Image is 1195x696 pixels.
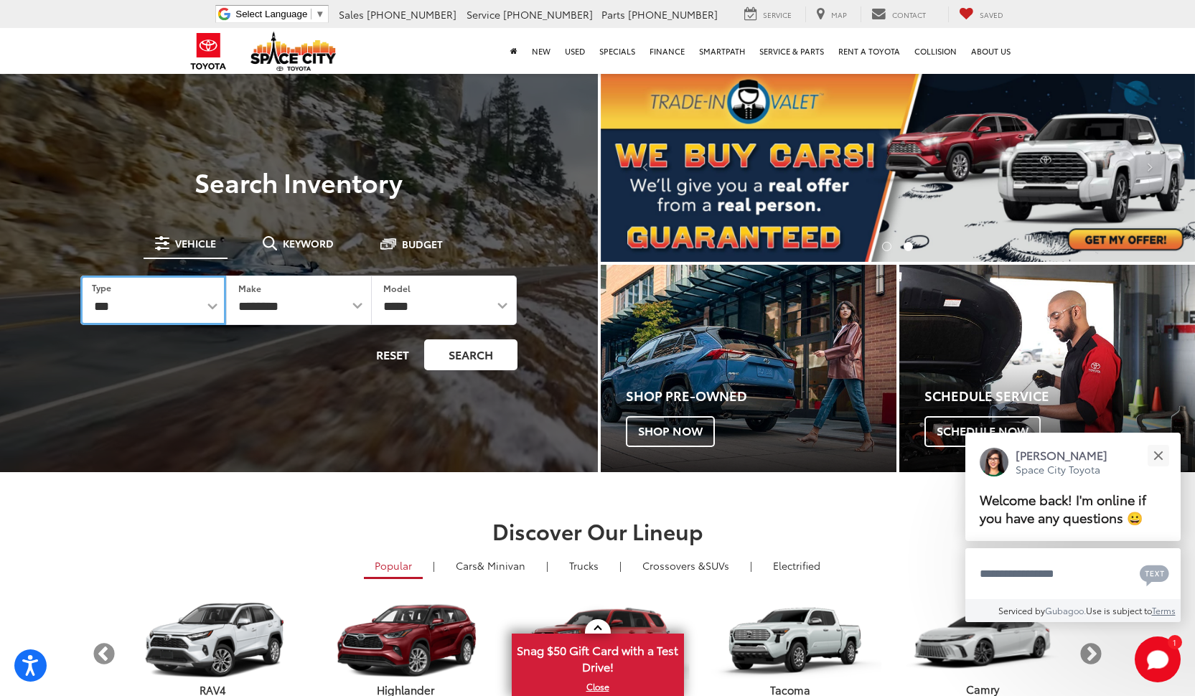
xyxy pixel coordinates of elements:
[642,558,706,573] span: Crossovers &
[445,553,536,578] a: Cars
[477,558,525,573] span: & Minivan
[364,339,421,370] button: Reset
[424,339,517,370] button: Search
[314,602,497,679] img: Toyota Highlander
[746,558,756,573] li: |
[1135,636,1181,682] button: Toggle Chat Window
[831,9,847,20] span: Map
[1140,563,1169,586] svg: Text
[965,433,1181,622] div: Close[PERSON_NAME]Space City ToyotaWelcome back! I'm online if you have any questions 😀Type your ...
[924,416,1041,446] span: Schedule Now
[92,641,117,667] button: Previous
[763,9,792,20] span: Service
[467,7,500,22] span: Service
[998,604,1045,616] span: Serviced by
[1016,463,1107,476] p: Space City Toyota
[899,265,1195,472] div: Toyota
[1173,639,1176,645] span: 1
[861,6,937,22] a: Contact
[92,519,1104,542] h2: Discover Our Lineup
[513,635,683,679] span: Snag $50 Gift Card with a Test Drive!
[762,553,831,578] a: Electrified
[543,558,552,573] li: |
[506,602,689,679] img: Toyota 4Runner
[601,265,896,472] div: Toyota
[831,28,907,74] a: Rent a Toyota
[503,28,525,74] a: Home
[1079,641,1104,667] button: Next
[503,7,593,22] span: [PHONE_NUMBER]
[632,553,740,578] a: SUVs
[402,239,443,249] span: Budget
[907,28,964,74] a: Collision
[250,32,337,71] img: Space City Toyota
[964,28,1018,74] a: About Us
[626,389,896,403] h4: Shop Pre-Owned
[965,548,1181,600] textarea: Type your message
[1135,636,1181,682] svg: Start Chat
[315,9,324,19] span: ▼
[980,490,1146,527] span: Welcome back! I'm online if you have any questions 😀
[698,602,881,679] img: Toyota Tacoma
[525,28,558,74] a: New
[1152,604,1176,616] a: Terms
[182,28,235,75] img: Toyota
[734,6,802,22] a: Service
[899,265,1195,472] a: Schedule Service Schedule Now
[980,9,1003,20] span: Saved
[558,28,592,74] a: Used
[429,558,439,573] li: |
[626,416,715,446] span: Shop Now
[892,9,926,20] span: Contact
[92,281,111,293] label: Type
[642,28,692,74] a: Finance
[592,28,642,74] a: Specials
[367,7,456,22] span: [PHONE_NUMBER]
[175,238,216,248] span: Vehicle
[1086,604,1152,616] span: Use is subject to
[235,9,307,19] span: Select Language
[383,282,411,294] label: Model
[238,282,261,294] label: Make
[1016,447,1107,463] p: [PERSON_NAME]
[283,238,334,248] span: Keyword
[948,6,1014,22] a: My Saved Vehicles
[692,28,752,74] a: SmartPath
[752,28,831,74] a: Service & Parts
[364,553,423,580] a: Popular
[1045,604,1086,616] a: Gubagoo.
[339,7,364,22] span: Sales
[1135,558,1173,590] button: Chat with SMS
[235,9,324,19] a: Select Language​
[601,265,896,472] a: Shop Pre-Owned Shop Now
[924,389,1195,403] h4: Schedule Service
[1143,440,1173,471] button: Close
[558,553,609,578] a: Trucks
[311,9,311,19] span: ​
[121,602,304,679] img: Toyota RAV4
[891,602,1074,679] img: Toyota Camry
[601,100,690,233] button: Click to view previous picture.
[805,6,858,22] a: Map
[628,7,718,22] span: [PHONE_NUMBER]
[616,558,625,573] li: |
[601,7,625,22] span: Parts
[1106,100,1195,233] button: Click to view next picture.
[60,167,538,196] h3: Search Inventory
